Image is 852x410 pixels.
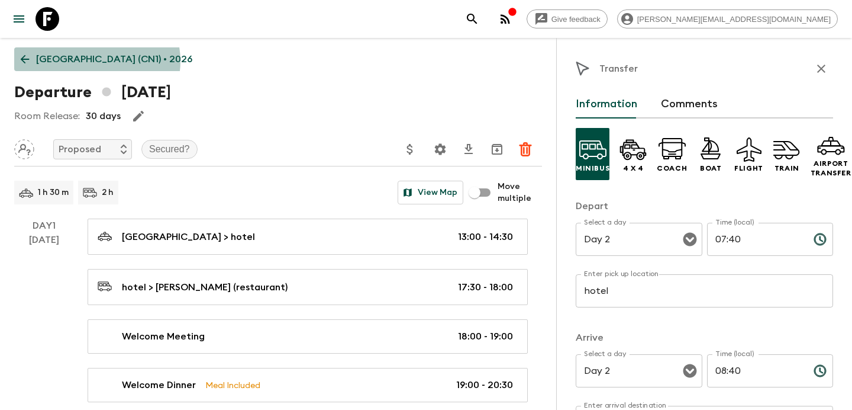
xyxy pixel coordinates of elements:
p: 1 h 30 m [38,187,69,198]
span: Assign pack leader [14,143,34,152]
p: [GEOGRAPHIC_DATA] (CN1) • 2026 [36,52,192,66]
span: Move multiple [498,181,542,204]
button: Delete [514,137,537,161]
button: Choose time, selected time is 8:40 AM [808,359,832,383]
span: Give feedback [545,15,607,24]
label: Select a day [584,349,626,359]
p: Day 1 [14,219,73,233]
a: [GEOGRAPHIC_DATA] (CN1) • 2026 [14,47,199,71]
p: Room Release: [14,109,80,123]
label: Select a day [584,217,626,228]
p: Proposed [59,142,101,156]
button: Choose time, selected time is 7:40 AM [808,228,832,251]
input: hh:mm [707,354,804,387]
a: hotel > [PERSON_NAME] (restaurant)17:30 - 18:00 [88,269,528,305]
p: 18:00 - 19:00 [458,329,513,344]
p: Arrive [576,331,833,345]
p: Depart [576,199,833,213]
button: View Map [398,181,463,204]
button: Open [682,231,698,248]
p: 17:30 - 18:00 [458,280,513,294]
span: [PERSON_NAME][EMAIL_ADDRESS][DOMAIN_NAME] [631,15,837,24]
p: 13:00 - 14:30 [458,230,513,244]
label: Time (local) [715,217,754,228]
input: hh:mm [707,223,804,256]
p: 19:00 - 20:30 [456,378,513,392]
button: Download CSV [457,137,480,161]
p: 30 days [86,109,121,123]
p: Coach [657,164,687,173]
button: search adventures [460,7,484,31]
a: Give feedback [527,9,608,28]
p: Train [774,164,799,173]
p: 4 x 4 [623,164,644,173]
button: Open [682,363,698,379]
p: [GEOGRAPHIC_DATA] > hotel [122,230,255,244]
a: Welcome Meeting18:00 - 19:00 [88,319,528,354]
p: Airport Transfer [811,159,851,178]
p: Welcome Meeting [122,329,205,344]
p: Flight [734,164,763,173]
div: [PERSON_NAME][EMAIL_ADDRESS][DOMAIN_NAME] [617,9,838,28]
p: hotel > [PERSON_NAME] (restaurant) [122,280,288,294]
p: Minibus [576,164,609,173]
button: Settings [428,137,452,161]
p: Welcome Dinner [122,378,196,392]
p: Secured? [149,142,190,156]
p: Transfer [599,62,638,76]
p: Boat [700,164,721,173]
div: Secured? [141,140,198,159]
label: Time (local) [715,349,754,359]
button: Information [576,90,637,118]
button: Archive (Completed, Cancelled or Unsynced Departures only) [485,137,509,161]
a: [GEOGRAPHIC_DATA] > hotel13:00 - 14:30 [88,219,528,255]
p: Meal Included [205,379,260,392]
label: Enter pick up location [584,269,659,279]
a: Welcome DinnerMeal Included19:00 - 20:30 [88,368,528,402]
p: 2 h [102,187,114,198]
h1: Departure [DATE] [14,81,171,104]
button: Update Price, Early Bird Discount and Costs [398,137,422,161]
button: menu [7,7,31,31]
button: Comments [661,90,718,118]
